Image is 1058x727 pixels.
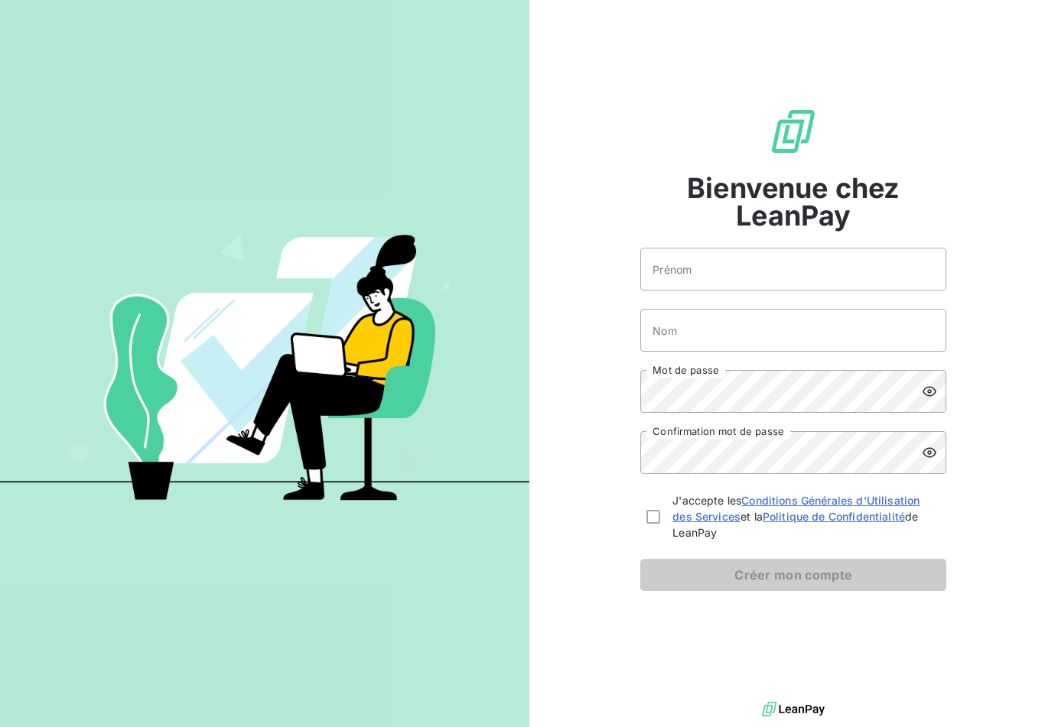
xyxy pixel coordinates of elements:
[769,107,818,156] img: logo sigle
[640,309,946,352] input: placeholder
[672,492,940,540] span: J'accepte les et la de LeanPay
[640,559,946,591] button: Créer mon compte
[762,698,825,721] img: logo
[763,510,905,523] a: Politique de Confidentialité
[640,174,946,229] span: Bienvenue chez LeanPay
[672,494,920,523] a: Conditions Générales d'Utilisation des Services
[640,248,946,290] input: placeholder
